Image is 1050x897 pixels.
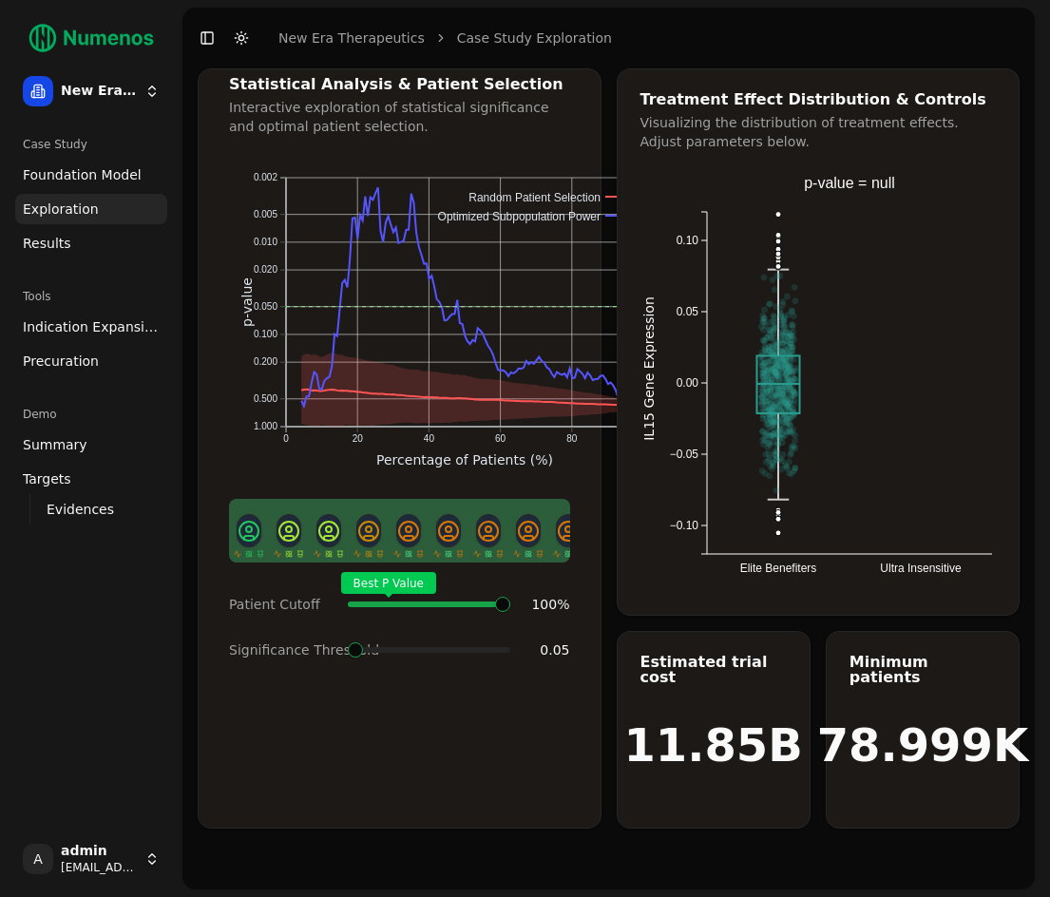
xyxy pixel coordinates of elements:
text: 0.10 [676,234,698,247]
a: Indication Expansion [15,312,167,342]
div: Treatment Effect Distribution & Controls [640,92,997,107]
text: −0.05 [669,448,698,461]
div: Case Study [15,129,167,160]
text: 0.050 [254,301,277,312]
button: New Era Therapeutics [15,68,167,114]
text: 0.500 [254,393,277,404]
text: 40 [424,433,435,444]
text: Percentage of Patients (%) [376,452,553,468]
text: p-value = null [804,175,895,191]
a: New Era Therapeutics [278,29,425,48]
text: 0.020 [254,264,277,275]
text: 80 [566,433,578,444]
text: Optimized Subpopulation Power [438,210,601,223]
h1: 78.999K [817,722,1028,768]
div: Patient Cutoff [229,595,333,614]
text: 60 [495,433,506,444]
a: Results [15,228,167,258]
text: Ultra Insensitive [880,562,962,575]
div: Visualizing the distribution of treatment effects. Adjust parameters below. [640,113,997,151]
span: Targets [23,469,71,488]
span: A [23,844,53,874]
text: 0.00 [676,376,698,390]
div: Statistical Analysis & Patient Selection [229,77,570,92]
span: Summary [23,435,87,454]
text: 0.100 [254,329,277,339]
span: Precuration [23,352,99,371]
span: Indication Expansion [23,317,160,336]
text: 0.010 [254,237,277,247]
h1: 11.85B [623,722,802,768]
text: IL15 Gene Expression [641,296,657,441]
span: Best P Value [341,572,436,594]
span: Evidences [47,500,114,519]
text: 0.200 [254,356,277,367]
button: Aadmin[EMAIL_ADDRESS] [15,836,167,882]
span: Exploration [23,200,99,219]
text: 0.05 [676,305,698,318]
a: Targets [15,464,167,494]
text: −0.10 [669,519,698,532]
nav: breadcrumb [278,29,612,48]
span: [EMAIL_ADDRESS] [61,860,137,875]
a: Precuration [15,346,167,376]
div: Demo [15,399,167,429]
text: Random Patient Selection [468,191,601,204]
div: Interactive exploration of statistical significance and optimal patient selection. [229,98,570,136]
text: 0.002 [254,172,277,182]
text: 0.005 [254,209,277,219]
span: admin [61,843,137,860]
div: 100 % [525,595,569,614]
a: Summary [15,429,167,460]
div: Tools [15,281,167,312]
a: Case Study Exploration [457,29,612,48]
img: Numenos [15,15,167,61]
text: Elite Benefiters [739,562,816,575]
span: Foundation Model [23,165,142,184]
div: 0.05 [525,640,569,659]
span: New Era Therapeutics [61,83,137,100]
text: 0 [283,433,289,444]
a: Exploration [15,194,167,224]
text: 20 [353,433,364,444]
div: Significance Threshold [229,640,333,659]
text: 1.000 [254,421,277,431]
a: Foundation Model [15,160,167,190]
a: Evidences [39,496,144,523]
span: Results [23,234,71,253]
text: p-value [239,277,255,327]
